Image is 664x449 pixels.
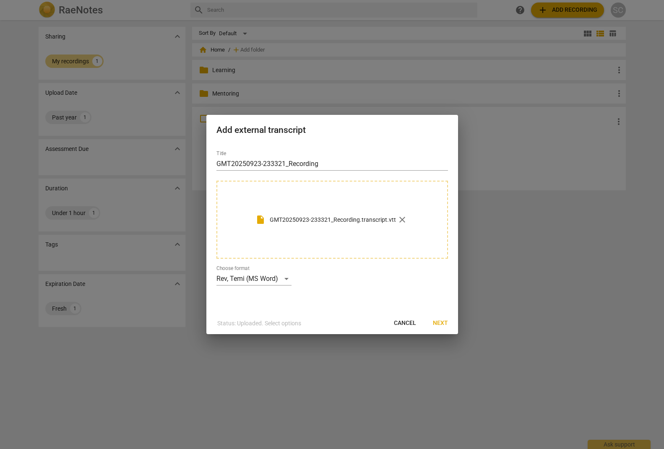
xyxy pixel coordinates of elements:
button: Cancel [387,316,423,331]
label: Title [216,151,226,156]
button: Next [426,316,455,331]
label: Choose format [216,266,250,271]
span: Next [433,319,448,327]
p: GMT20250923-233321_Recording.transcript.vtt [270,215,396,224]
h2: Add external transcript [216,125,448,135]
div: Rev, Temi (MS Word) [216,272,292,285]
span: close [397,215,407,225]
span: Cancel [394,319,416,327]
span: insert_drive_file [255,215,266,225]
p: Status: Uploaded. Select options [217,319,301,328]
